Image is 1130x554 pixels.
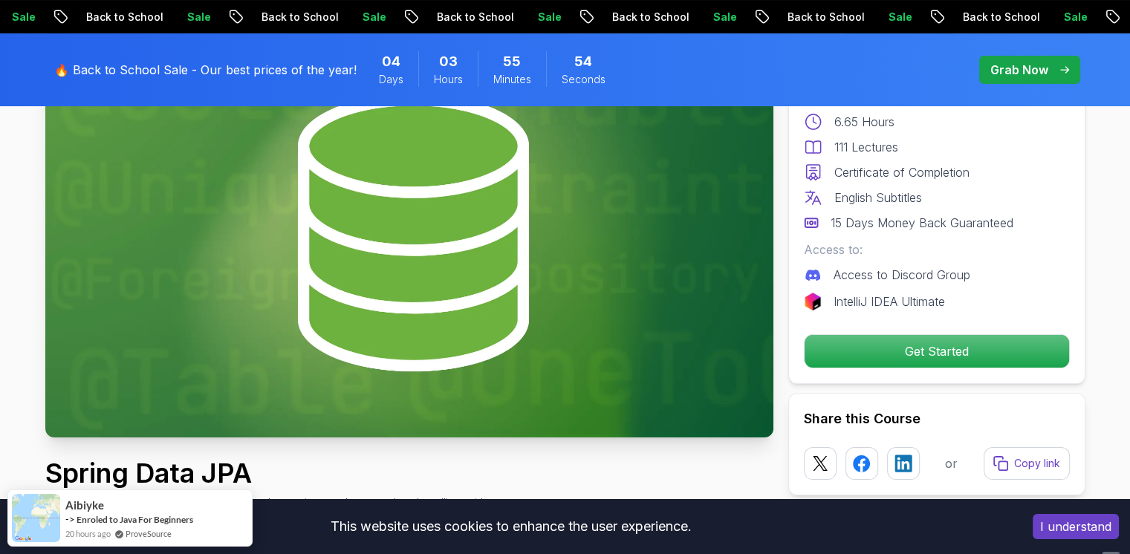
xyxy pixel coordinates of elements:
[990,61,1048,79] p: Grab Now
[834,113,894,131] p: 6.65 Hours
[227,10,328,25] p: Back to School
[831,214,1013,232] p: 15 Days Money Back Guaranteed
[77,514,193,525] a: Enroled to Java For Beginners
[439,51,458,72] span: 3 Hours
[945,454,958,472] p: or
[45,28,773,437] img: spring-data-jpa_thumbnail
[65,527,111,540] span: 20 hours ago
[126,527,172,540] a: ProveSource
[65,513,75,525] span: ->
[493,72,531,87] span: Minutes
[379,72,403,87] span: Days
[1030,10,1077,25] p: Sale
[578,10,679,25] p: Back to School
[834,138,898,156] p: 111 Lectures
[804,408,1070,429] h2: Share this Course
[753,10,854,25] p: Back to School
[54,61,357,79] p: 🔥 Back to School Sale - Our best prices of the year!
[679,10,727,25] p: Sale
[52,10,153,25] p: Back to School
[382,51,400,72] span: 4 Days
[562,72,605,87] span: Seconds
[984,447,1070,480] button: Copy link
[574,51,592,72] span: 54 Seconds
[834,293,945,310] p: IntelliJ IDEA Ultimate
[804,334,1070,368] button: Get Started
[854,10,902,25] p: Sale
[45,458,517,488] h1: Spring Data JPA
[153,10,201,25] p: Sale
[65,499,104,512] span: Aibiyke
[503,51,521,72] span: 55 Minutes
[328,10,376,25] p: Sale
[45,494,517,512] p: Master database management, advanced querying, and expert data handling with ease
[1033,514,1119,539] button: Accept cookies
[434,72,463,87] span: Hours
[11,510,1010,543] div: This website uses cookies to enhance the user experience.
[804,241,1070,258] p: Access to:
[805,335,1069,368] p: Get Started
[804,293,822,310] img: jetbrains logo
[834,189,922,206] p: English Subtitles
[504,10,551,25] p: Sale
[929,10,1030,25] p: Back to School
[403,10,504,25] p: Back to School
[1014,456,1060,471] p: Copy link
[12,494,60,542] img: provesource social proof notification image
[834,163,970,181] p: Certificate of Completion
[834,266,970,284] p: Access to Discord Group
